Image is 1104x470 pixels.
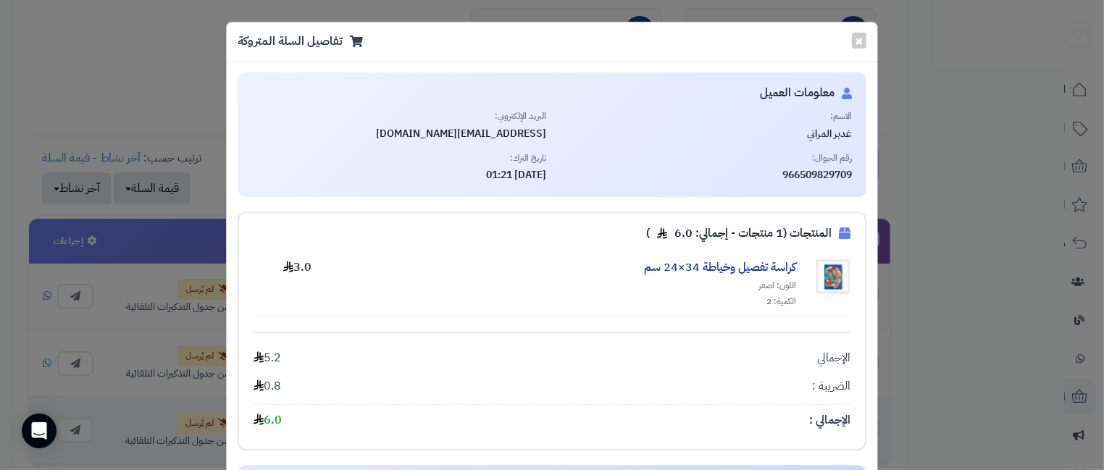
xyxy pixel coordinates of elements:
[254,227,850,240] h5: المنتجات (1 منتجات - إجمالي: 6.0 )
[777,279,796,292] span: اللون:
[254,412,282,429] div: 6.0
[254,350,281,366] div: 5.2
[22,414,57,448] div: Open Intercom Messenger
[774,295,796,308] span: الكمية:
[644,259,796,276] a: كراسة تفصيل وخياطة 34×24 سم
[812,378,850,395] div: الضريبة :
[254,378,281,395] div: 0.8
[758,279,774,292] span: اصفر
[809,412,850,429] div: الإجمالي :
[766,295,771,308] span: 2
[254,259,311,308] div: 3.0
[817,350,850,366] div: الإجمالي
[816,259,850,294] img: كراسة تفصيل وخياطة 34×24 سم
